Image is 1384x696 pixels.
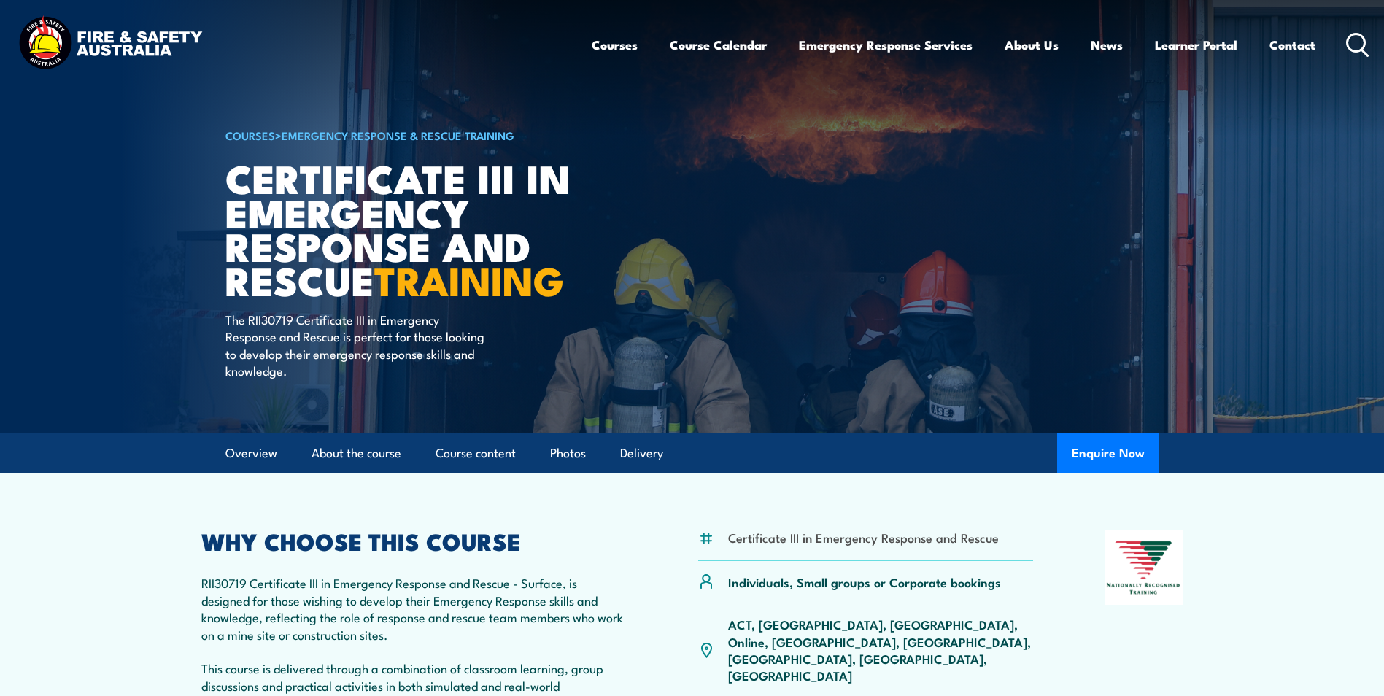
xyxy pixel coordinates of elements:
a: Photos [550,434,586,473]
a: News [1091,26,1123,64]
a: COURSES [225,127,275,143]
h6: > [225,126,586,144]
strong: TRAINING [374,249,564,309]
li: Certificate III in Emergency Response and Rescue [728,529,999,546]
a: Course content [436,434,516,473]
p: The RII30719 Certificate III in Emergency Response and Rescue is perfect for those looking to dev... [225,311,492,379]
a: Course Calendar [670,26,767,64]
h1: Certificate III in Emergency Response and Rescue [225,161,586,297]
button: Enquire Now [1057,433,1159,473]
a: Overview [225,434,277,473]
a: About the course [312,434,401,473]
a: Emergency Response & Rescue Training [282,127,514,143]
a: Delivery [620,434,663,473]
p: Individuals, Small groups or Corporate bookings [728,573,1001,590]
p: ACT, [GEOGRAPHIC_DATA], [GEOGRAPHIC_DATA], Online, [GEOGRAPHIC_DATA], [GEOGRAPHIC_DATA], [GEOGRAP... [728,616,1034,684]
a: Contact [1269,26,1315,64]
img: Nationally Recognised Training logo. [1105,530,1183,605]
a: About Us [1005,26,1059,64]
h2: WHY CHOOSE THIS COURSE [201,530,627,551]
a: Learner Portal [1155,26,1237,64]
a: Courses [592,26,638,64]
a: Emergency Response Services [799,26,973,64]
